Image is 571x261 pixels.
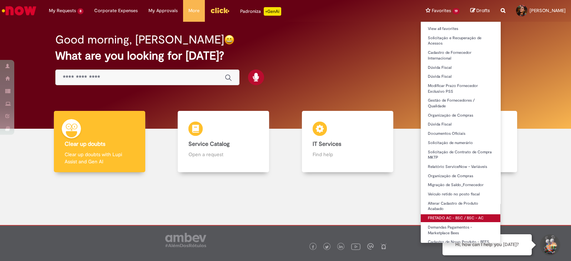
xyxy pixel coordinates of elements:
a: Drafts [470,7,490,14]
a: Solicitação de numerário [421,139,500,147]
h2: Good morning, [PERSON_NAME] [55,34,224,46]
img: logo_footer_naosei.png [380,243,387,250]
a: Documentos Oficiais [421,130,500,138]
a: Modificar Prazo Fornecedor Exclusivo PSS [421,82,500,95]
a: Dúvida Fiscal [421,64,500,72]
img: logo_footer_ambev_rotulo_gray.png [165,233,206,247]
b: Service Catalog [188,140,230,148]
img: click_logo_yellow_360x200.png [210,5,229,16]
img: logo_footer_linkedin.png [339,245,343,249]
a: Demandas Pagamentos - Marketplace Bees [421,224,500,237]
span: More [188,7,199,14]
a: Organização de Compras [421,112,500,119]
span: Favorites [432,7,451,14]
div: Hi, how can I help you [DATE]? [443,234,532,255]
a: Knowledge Base Consult and learn [410,111,534,173]
b: Clear up doubts [65,140,105,148]
a: Dúvida Fiscal [421,73,500,81]
b: IT Services [313,140,341,148]
p: Clear up doubts with Lupi Assist and Gen AI [65,151,135,165]
p: Find help [313,151,383,158]
ul: Favorites [420,21,501,243]
a: Gestão de Fornecedores / Qualidade [421,97,500,110]
p: +GenAi [264,7,281,16]
img: happy-face.png [224,35,234,45]
p: Open a request [188,151,258,158]
a: Clear up doubts Clear up doubts with Lupi Assist and Gen AI [37,111,162,173]
a: Organização de Compras [421,172,500,180]
a: IT Services Find help [285,111,410,173]
a: Migração de Saldo_Fornecedor [421,181,500,189]
a: Solicitação de Contrato de Compra MKTP [421,148,500,162]
img: ServiceNow [1,4,37,18]
img: logo_footer_facebook.png [311,245,315,249]
img: logo_footer_twitter.png [325,245,329,249]
a: View all favorites [421,25,500,33]
div: Padroniza [240,7,281,16]
a: FRETADO AC - BSC / BSC – AC [421,214,500,222]
a: Solicitação e Recuperação de Acessos [421,34,500,47]
a: Cadastro de Novo Produto - BEES Marketplace [421,238,500,251]
a: Cadastro de Fornecedor Internacional [421,49,500,62]
span: [PERSON_NAME] [530,7,566,14]
a: Alterar Cadastro de Produto Acabado [421,200,500,213]
img: logo_footer_workplace.png [367,243,374,250]
a: Relatório ServiceNow – Variáveis [421,163,500,171]
span: 8 [77,8,84,14]
button: Start Support Conversation [539,234,560,256]
a: Dúvida Fiscal [421,121,500,128]
a: Service Catalog Open a request [162,111,286,173]
span: Corporate Expenses [94,7,138,14]
span: 19 [453,8,460,14]
h2: What are you looking for [DATE]? [55,50,516,62]
a: Veículo retido no posto fiscal [421,190,500,198]
span: My Approvals [148,7,178,14]
span: My Requests [49,7,76,14]
img: logo_footer_youtube.png [351,242,360,251]
span: Drafts [476,7,490,14]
